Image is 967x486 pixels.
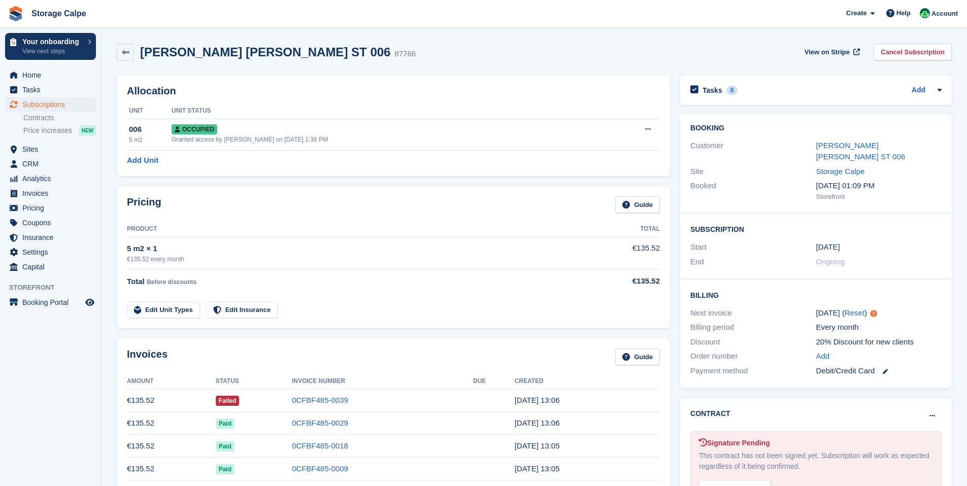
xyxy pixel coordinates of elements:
[127,103,172,119] th: Unit
[5,230,96,245] a: menu
[8,6,23,21] img: stora-icon-8386f47178a22dfd0bd8f6a31ec36ba5ce8667c1dd55bd0f319d3a0aa187defe.svg
[127,302,200,319] a: Edit Unit Types
[5,157,96,171] a: menu
[5,245,96,259] a: menu
[22,97,83,112] span: Subscriptions
[172,124,217,134] span: Occupied
[726,86,738,95] div: 0
[127,155,158,166] a: Add Unit
[5,295,96,309] a: menu
[816,180,942,192] div: [DATE] 01:09 PM
[127,277,145,286] span: Total
[22,47,83,56] p: View next steps
[27,5,90,22] a: Storage Calpe
[127,458,216,480] td: €135.52
[79,125,96,135] div: NEW
[816,307,942,319] div: [DATE] ( )
[22,68,83,82] span: Home
[22,245,83,259] span: Settings
[292,441,348,450] a: 0CFBF485-0018
[127,243,578,255] div: 5 m2 × 1
[147,279,196,286] span: Before discounts
[22,142,83,156] span: Sites
[690,256,816,268] div: End
[805,47,850,57] span: View on Stripe
[690,351,816,362] div: Order number
[5,186,96,200] a: menu
[816,322,942,333] div: Every month
[920,8,930,18] img: Calpe Storage
[127,412,216,435] td: €135.52
[140,45,390,59] h2: [PERSON_NAME] [PERSON_NAME] ST 006
[703,86,722,95] h2: Tasks
[690,241,816,253] div: Start
[846,8,866,18] span: Create
[816,241,840,253] time: 2025-05-26 23:00:00 UTC
[896,8,911,18] span: Help
[394,48,416,60] div: 87766
[816,141,906,161] a: [PERSON_NAME] [PERSON_NAME] ST 006
[699,438,933,448] div: Signature Pending
[127,221,578,237] th: Product
[578,275,660,287] div: €135.52
[816,192,942,202] div: Storefront
[816,365,942,377] div: Debit/Credit Card
[127,373,216,390] th: Amount
[127,435,216,458] td: €135.52
[22,171,83,186] span: Analytics
[84,296,96,308] a: Preview store
[23,125,96,136] a: Price increases NEW
[690,365,816,377] div: Payment method
[5,97,96,112] a: menu
[699,477,771,486] a: Confirm Signature
[127,196,161,213] h2: Pricing
[515,441,560,450] time: 2025-06-27 11:05:46 UTC
[22,157,83,171] span: CRM
[845,308,864,317] a: Reset
[5,216,96,230] a: menu
[5,260,96,274] a: menu
[172,103,602,119] th: Unit Status
[690,180,816,201] div: Booked
[874,44,952,60] a: Cancel Subscription
[578,221,660,237] th: Total
[22,295,83,309] span: Booking Portal
[216,396,240,406] span: Failed
[931,9,958,19] span: Account
[9,283,101,293] span: Storefront
[816,257,845,266] span: Ongoing
[515,464,560,473] time: 2025-05-27 11:05:25 UTC
[206,302,278,319] a: Edit Insurance
[172,135,602,144] div: Granted access by [PERSON_NAME] on [DATE] 1:36 PM
[912,85,925,96] a: Add
[22,201,83,215] span: Pricing
[578,237,660,269] td: €135.52
[22,38,83,45] p: Your onboarding
[690,322,816,333] div: Billing period
[869,309,878,318] div: Tooltip anchor
[515,396,560,404] time: 2025-08-27 11:06:15 UTC
[690,408,730,419] h2: Contract
[129,124,172,135] div: 006
[23,113,96,123] a: Contracts
[515,419,560,427] time: 2025-07-27 11:06:22 UTC
[5,33,96,60] a: Your onboarding View next steps
[216,419,235,429] span: Paid
[5,83,96,97] a: menu
[801,44,862,60] a: View on Stripe
[292,396,348,404] a: 0CFBF485-0039
[5,142,96,156] a: menu
[690,224,942,234] h2: Subscription
[127,85,660,97] h2: Allocation
[22,260,83,274] span: Capital
[23,126,72,135] span: Price increases
[22,186,83,200] span: Invoices
[615,349,660,365] a: Guide
[292,419,348,427] a: 0CFBF485-0029
[216,441,235,452] span: Paid
[292,373,473,390] th: Invoice Number
[690,307,816,319] div: Next invoice
[515,373,660,390] th: Created
[690,124,942,132] h2: Booking
[22,83,83,97] span: Tasks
